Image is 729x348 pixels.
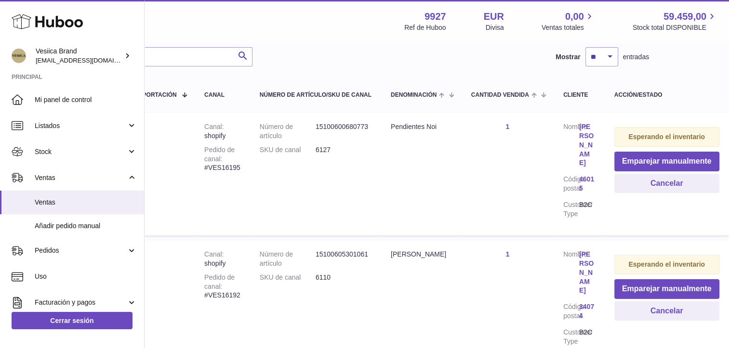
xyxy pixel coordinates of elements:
a: 46015 [579,175,595,193]
div: #VES16195 [204,145,240,173]
span: [EMAIL_ADDRESS][DOMAIN_NAME] [36,56,142,64]
a: 1 [505,250,509,258]
span: Pedidos [35,246,127,255]
div: #VES16192 [204,273,240,300]
strong: Canal [204,250,224,258]
div: [PERSON_NAME] [391,250,452,259]
dd: 15100605301061 [316,250,371,268]
span: Listados [35,121,127,130]
a: 59.459,00 Stock total DISPONIBLE [633,10,717,32]
span: entradas [623,52,649,62]
strong: EUR [484,10,504,23]
div: Divisa [486,23,504,32]
dd: B2C [579,200,595,219]
dd: B2C [579,328,595,346]
a: Cerrar sesión [12,312,133,329]
button: Emparejar manualmente [614,279,719,299]
button: Emparejar manualmente [614,152,719,171]
dd: 6127 [316,145,371,155]
span: Cantidad vendida [471,92,529,98]
td: 10º sep. [95,113,195,235]
span: Ventas [35,173,127,182]
strong: Canal [204,123,224,130]
span: Denominación [391,92,437,98]
span: Facturación y pagos [35,298,127,307]
strong: 9927 [424,10,446,23]
div: Pendientes Noi [391,122,452,131]
div: Vesiica Brand [36,47,122,65]
a: [PERSON_NAME] [579,250,595,295]
div: Ref de Huboo [404,23,446,32]
dt: Customer Type [563,328,579,346]
dt: Nombre [563,250,579,297]
span: Stock [35,147,127,156]
a: [PERSON_NAME] [579,122,595,168]
div: Número de artículo/SKU de canal [260,92,371,98]
div: shopify [204,250,240,268]
dd: 6110 [316,273,371,282]
dt: Customer Type [563,200,579,219]
dt: Nombre [563,122,579,170]
div: shopify [204,122,240,141]
button: Cancelar [614,174,719,193]
dt: Código postal [563,302,579,323]
img: logistic@vesiica.com [12,49,26,63]
dt: Número de artículo [260,122,316,141]
div: Acción/Estado [614,92,719,98]
strong: Esperando el inventario [628,260,705,268]
strong: Pedido de canal [204,273,235,290]
div: Canal [204,92,240,98]
span: Uso [35,272,137,281]
dt: SKU de canal [260,145,316,155]
span: Mi panel de control [35,95,137,104]
dt: SKU de canal [260,273,316,282]
strong: Pedido de canal [204,146,235,163]
dt: Código postal [563,175,579,195]
div: Cliente [563,92,595,98]
span: Ventas totales [542,23,595,32]
span: Ventas [35,198,137,207]
strong: Esperando el inventario [628,133,705,141]
span: 0,00 [565,10,584,23]
dd: 15100600680773 [316,122,371,141]
span: Añadir pedido manual [35,221,137,231]
label: Mostrar [556,52,580,62]
span: 59.459,00 [663,10,706,23]
dt: Número de artículo [260,250,316,268]
button: Cancelar [614,301,719,321]
a: 1 [505,123,509,130]
a: 34074 [579,302,595,321]
span: Stock total DISPONIBLE [633,23,717,32]
a: 0,00 Ventas totales [542,10,595,32]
